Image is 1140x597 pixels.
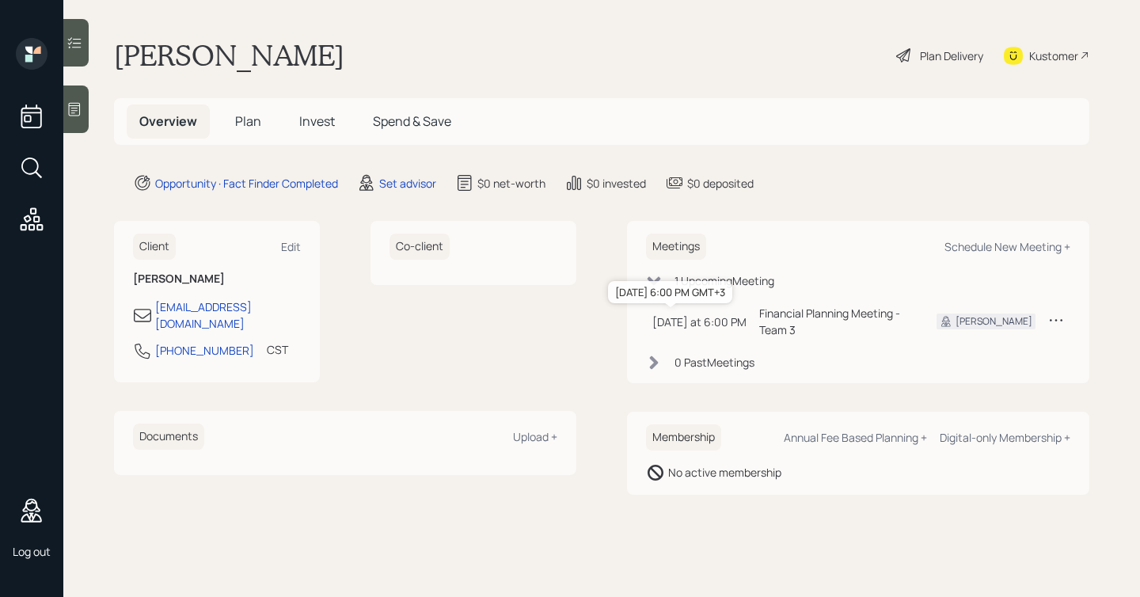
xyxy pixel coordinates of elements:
[139,112,197,130] span: Overview
[379,175,436,192] div: Set advisor
[477,175,545,192] div: $0 net-worth
[759,305,911,338] div: Financial Planning Meeting - Team 3
[920,48,983,64] div: Plan Delivery
[389,234,450,260] h6: Co-client
[956,314,1032,329] div: [PERSON_NAME]
[674,354,754,371] div: 0 Past Meeting s
[133,424,204,450] h6: Documents
[13,544,51,559] div: Log out
[155,175,338,192] div: Opportunity · Fact Finder Completed
[784,430,927,445] div: Annual Fee Based Planning +
[114,38,344,73] h1: [PERSON_NAME]
[155,342,254,359] div: [PHONE_NUMBER]
[646,234,706,260] h6: Meetings
[687,175,754,192] div: $0 deposited
[652,314,747,330] div: [DATE] at 6:00 PM
[646,424,721,451] h6: Membership
[267,341,288,358] div: CST
[587,175,646,192] div: $0 invested
[155,298,301,332] div: [EMAIL_ADDRESS][DOMAIN_NAME]
[299,112,335,130] span: Invest
[133,272,301,286] h6: [PERSON_NAME]
[668,464,781,481] div: No active membership
[1029,48,1078,64] div: Kustomer
[373,112,451,130] span: Spend & Save
[513,429,557,444] div: Upload +
[944,239,1070,254] div: Schedule New Meeting +
[133,234,176,260] h6: Client
[674,272,774,289] div: 1 Upcoming Meeting
[281,239,301,254] div: Edit
[940,430,1070,445] div: Digital-only Membership +
[235,112,261,130] span: Plan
